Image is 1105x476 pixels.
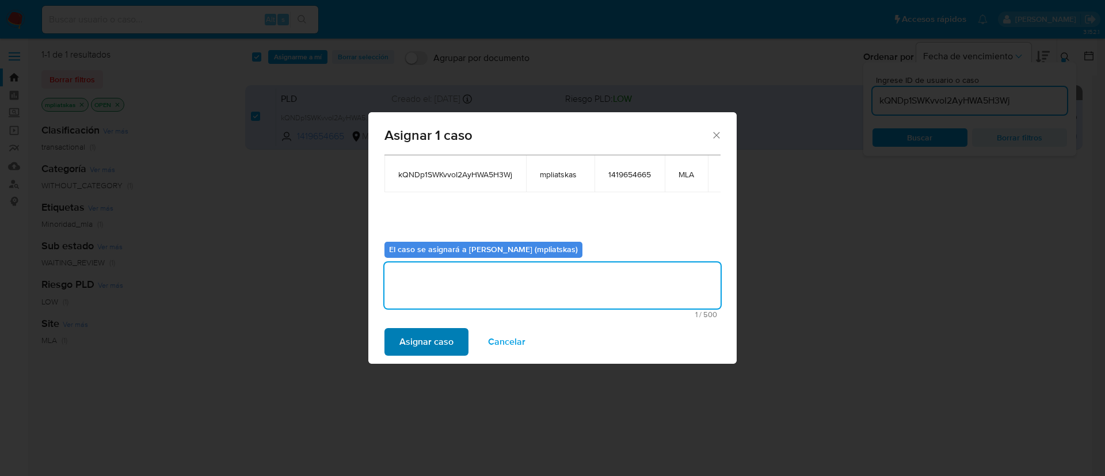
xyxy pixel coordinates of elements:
[399,329,454,355] span: Asignar caso
[540,169,581,180] span: mpliatskas
[608,169,651,180] span: 1419654665
[679,169,694,180] span: MLA
[488,329,525,355] span: Cancelar
[384,328,468,356] button: Asignar caso
[711,130,721,140] button: Cerrar ventana
[388,311,717,318] span: Máximo 500 caracteres
[368,112,737,364] div: assign-modal
[389,243,578,255] b: El caso se asignará a [PERSON_NAME] (mpliatskas)
[398,169,512,180] span: kQNDp1SWKvvoI2AyHWA5H3Wj
[384,128,711,142] span: Asignar 1 caso
[473,328,540,356] button: Cancelar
